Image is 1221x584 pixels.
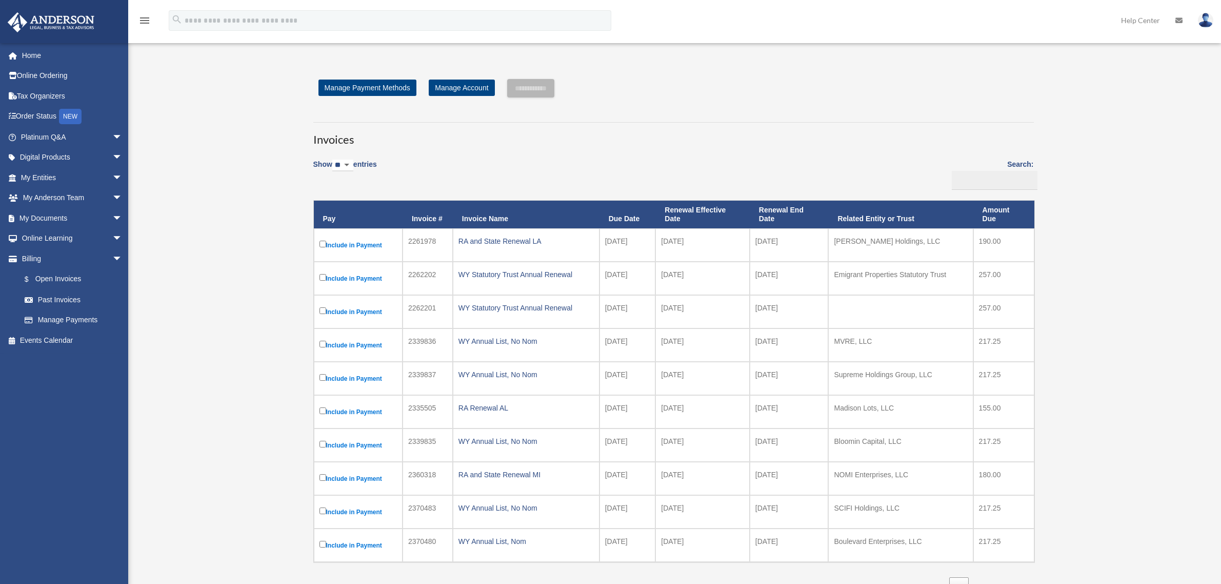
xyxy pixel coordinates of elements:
[403,328,453,362] td: 2339836
[973,295,1034,328] td: 257.00
[973,362,1034,395] td: 217.25
[7,147,138,168] a: Digital Productsarrow_drop_down
[599,429,656,462] td: [DATE]
[112,228,133,249] span: arrow_drop_down
[828,462,973,495] td: NOMI Enterprises, LLC
[453,201,599,228] th: Invoice Name: activate to sort column ascending
[59,109,82,124] div: NEW
[655,295,749,328] td: [DATE]
[7,330,138,351] a: Events Calendar
[319,274,326,281] input: Include in Payment
[750,462,829,495] td: [DATE]
[655,462,749,495] td: [DATE]
[403,429,453,462] td: 2339835
[750,328,829,362] td: [DATE]
[599,362,656,395] td: [DATE]
[828,362,973,395] td: Supreme Holdings Group, LLC
[319,307,326,314] input: Include in Payment
[112,147,133,168] span: arrow_drop_down
[750,362,829,395] td: [DATE]
[973,262,1034,295] td: 257.00
[973,462,1034,495] td: 180.00
[7,45,138,66] a: Home
[403,362,453,395] td: 2339837
[458,334,594,348] div: WY Annual List, No Nom
[319,405,397,418] label: Include in Payment
[655,328,749,362] td: [DATE]
[948,158,1034,190] label: Search:
[655,529,749,562] td: [DATE]
[313,158,377,182] label: Show entries
[5,12,97,32] img: Anderson Advisors Platinum Portal
[655,495,749,529] td: [DATE]
[319,305,397,318] label: Include in Payment
[655,362,749,395] td: [DATE]
[319,472,397,485] label: Include in Payment
[655,201,749,228] th: Renewal Effective Date: activate to sort column ascending
[750,262,829,295] td: [DATE]
[458,301,594,315] div: WY Statutory Trust Annual Renewal
[750,395,829,429] td: [DATE]
[403,295,453,328] td: 2262201
[973,328,1034,362] td: 217.25
[599,395,656,429] td: [DATE]
[599,228,656,262] td: [DATE]
[7,86,138,106] a: Tax Organizers
[599,201,656,228] th: Due Date: activate to sort column ascending
[828,529,973,562] td: Boulevard Enterprises, LLC
[403,395,453,429] td: 2335505
[332,160,353,171] select: Showentries
[828,328,973,362] td: MVRE, LLC
[319,505,397,518] label: Include in Payment
[403,529,453,562] td: 2370480
[973,395,1034,429] td: 155.00
[750,529,829,562] td: [DATE]
[403,201,453,228] th: Invoice #: activate to sort column ascending
[458,434,594,449] div: WY Annual List, No Nom
[112,167,133,188] span: arrow_drop_down
[750,201,829,228] th: Renewal End Date: activate to sort column ascending
[319,339,397,352] label: Include in Payment
[7,167,138,188] a: My Entitiesarrow_drop_down
[403,462,453,495] td: 2360318
[828,201,973,228] th: Related Entity or Trust: activate to sort column ascending
[828,429,973,462] td: Bloomin Capital, LLC
[112,248,133,269] span: arrow_drop_down
[319,374,326,381] input: Include in Payment
[319,372,397,385] label: Include in Payment
[7,228,138,249] a: Online Learningarrow_drop_down
[458,234,594,248] div: RA and State Renewal LA
[952,171,1037,190] input: Search:
[14,289,133,310] a: Past Invoices
[973,495,1034,529] td: 217.25
[655,262,749,295] td: [DATE]
[30,273,35,286] span: $
[655,429,749,462] td: [DATE]
[112,188,133,209] span: arrow_drop_down
[458,468,594,482] div: RA and State Renewal MI
[750,429,829,462] td: [DATE]
[655,395,749,429] td: [DATE]
[828,262,973,295] td: Emigrant Properties Statutory Trust
[1198,13,1213,28] img: User Pic
[403,495,453,529] td: 2370483
[7,127,138,147] a: Platinum Q&Aarrow_drop_down
[171,14,183,25] i: search
[112,208,133,229] span: arrow_drop_down
[458,401,594,415] div: RA Renewal AL
[973,201,1034,228] th: Amount Due: activate to sort column ascending
[138,14,151,27] i: menu
[319,474,326,481] input: Include in Payment
[319,272,397,285] label: Include in Payment
[973,228,1034,262] td: 190.00
[973,429,1034,462] td: 217.25
[319,241,326,247] input: Include in Payment
[7,66,138,86] a: Online Ordering
[750,228,829,262] td: [DATE]
[599,529,656,562] td: [DATE]
[458,534,594,549] div: WY Annual List, Nom
[828,495,973,529] td: SCIFI Holdings, LLC
[319,407,326,414] input: Include in Payment
[429,80,494,96] a: Manage Account
[458,267,594,282] div: WY Statutory Trust Annual Renewal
